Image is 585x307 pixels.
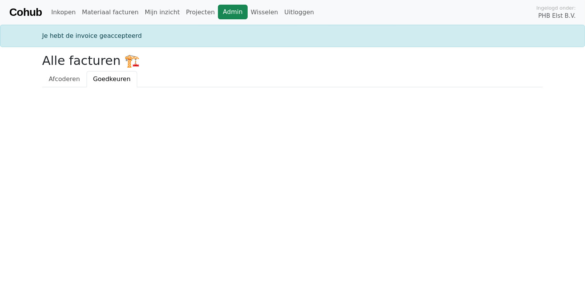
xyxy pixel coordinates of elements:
a: Uitloggen [281,5,317,20]
a: Cohub [9,3,42,22]
a: Goedkeuren [87,71,137,87]
div: Je hebt de invoice geaccepteerd [37,31,548,41]
a: Mijn inzicht [142,5,183,20]
span: PHB Elst B.V. [538,12,576,20]
a: Wisselen [248,5,281,20]
span: Goedkeuren [93,75,131,83]
span: Afcoderen [49,75,80,83]
span: Ingelogd onder: [536,4,576,12]
a: Materiaal facturen [79,5,142,20]
h2: Alle facturen 🏗️ [42,53,543,68]
a: Afcoderen [42,71,87,87]
a: Admin [218,5,248,19]
a: Inkopen [48,5,78,20]
a: Projecten [183,5,218,20]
